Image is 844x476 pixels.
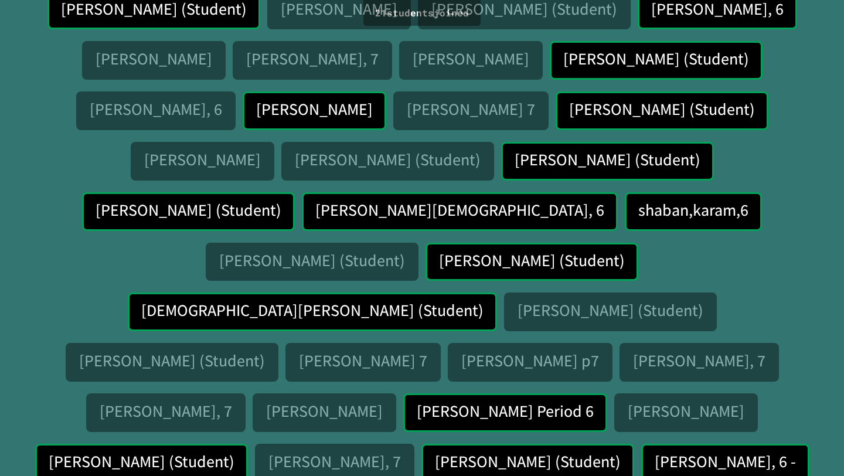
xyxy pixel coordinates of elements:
[518,301,702,319] p: [PERSON_NAME] (Student)
[266,402,382,420] p: [PERSON_NAME]
[219,251,403,270] p: [PERSON_NAME] (Student)
[299,352,426,370] p: [PERSON_NAME] 7
[515,151,699,169] p: [PERSON_NAME] (Student)
[435,453,619,471] p: [PERSON_NAME] (Student)
[295,151,479,169] p: [PERSON_NAME] (Student)
[413,50,528,68] p: [PERSON_NAME]
[141,301,480,319] p: [DEMOGRAPHIC_DATA][PERSON_NAME] (Student)
[655,453,795,471] p: [PERSON_NAME], 6 -
[633,352,764,370] p: [PERSON_NAME], 7
[315,201,601,219] p: [PERSON_NAME][DEMOGRAPHIC_DATA], 6
[79,352,263,370] p: [PERSON_NAME] (Student)
[246,50,377,68] p: [PERSON_NAME], 7
[144,151,260,169] p: [PERSON_NAME]
[569,100,753,118] p: [PERSON_NAME] (Student)
[100,402,231,420] p: [PERSON_NAME], 7
[563,50,747,68] p: [PERSON_NAME] (Student)
[96,50,211,68] p: [PERSON_NAME]
[49,453,233,471] p: [PERSON_NAME] (Student)
[407,100,534,118] p: [PERSON_NAME] 7
[268,453,400,471] p: [PERSON_NAME], 7
[628,402,743,420] p: [PERSON_NAME]
[439,251,623,270] p: [PERSON_NAME] (Student)
[417,402,592,420] p: [PERSON_NAME] Period 6
[256,100,372,118] p: [PERSON_NAME]
[90,100,221,118] p: [PERSON_NAME], 6
[461,352,598,370] p: [PERSON_NAME] p7
[96,201,280,219] p: [PERSON_NAME] (Student)
[638,201,747,219] p: shaban,karam,6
